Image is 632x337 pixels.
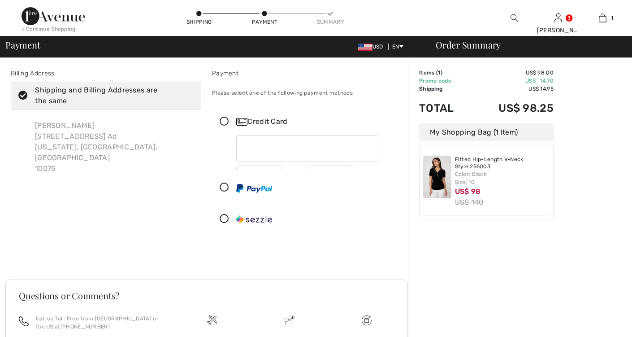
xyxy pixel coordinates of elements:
span: 1 [611,14,613,22]
td: US$ 98.25 [471,93,554,123]
a: Sign In [554,13,562,22]
img: My Bag [599,13,606,23]
td: US$ -14.70 [471,77,554,85]
div: Payment [251,18,278,26]
div: My Shopping Bag (1 Item) [419,123,554,141]
div: Summary [317,18,344,26]
td: Total [419,93,471,123]
img: Credit Card [236,118,247,126]
div: [PERSON_NAME] [537,26,580,35]
img: Delivery is a breeze since we pay the duties! [285,315,294,325]
span: USD [358,44,387,50]
div: < Continue Shopping [22,25,76,33]
div: Billing Address [11,69,201,78]
span: Payment [5,40,40,49]
span: EN [392,44,403,50]
span: 1 [438,70,441,76]
img: Sezzle [236,215,272,224]
div: Payment [212,69,403,78]
td: Items ( ) [419,69,471,77]
img: 1ère Avenue [22,7,85,25]
s: US$ 140 [455,198,484,206]
span: US$ 98 [455,187,481,196]
a: [PHONE_NUMBER] [61,324,110,330]
a: Fitted Hip-Length V-Neck Style 256003 [455,156,550,170]
div: [PERSON_NAME] [STREET_ADDRESS] Ad [US_STATE], [GEOGRAPHIC_DATA], [GEOGRAPHIC_DATA] 10075 [28,113,201,181]
td: Shipping [419,85,471,93]
td: US$ 14.95 [471,85,554,93]
td: US$ 98.00 [471,69,554,77]
img: search the website [511,13,518,23]
a: 1 [581,13,624,23]
div: Shipping [186,18,212,26]
div: Credit Card [236,116,396,127]
img: Free shipping on orders over $99 [207,315,217,325]
img: US Dollar [358,44,372,51]
div: Please select one of the following payment methods [212,82,403,104]
h3: Questions or Comments? [19,291,394,300]
img: Fitted Hip-Length V-Neck Style 256003 [423,156,451,198]
img: call [19,316,29,326]
div: Order Summary [425,40,627,49]
p: Call us Toll-Free from [GEOGRAPHIC_DATA] or the US at [36,315,163,331]
img: Free shipping on orders over $99 [362,315,372,325]
div: Shipping and Billing Addresses are the same [35,85,188,106]
div: Color: Black Size: 10 [455,170,550,186]
img: PayPal [236,184,272,193]
td: Promo code [419,77,471,85]
img: My Info [554,13,562,23]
